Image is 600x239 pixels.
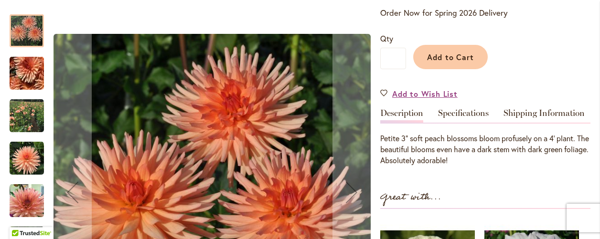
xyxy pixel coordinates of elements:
img: PEACH FUZZ [10,99,44,133]
div: Detailed Product Info [380,109,590,166]
a: Add to Wish List [380,88,458,99]
span: Add to Cart [427,52,474,62]
a: Specifications [438,109,489,123]
div: PEACH FUZZ [10,175,54,217]
img: PEACH FUZZ [10,184,44,218]
strong: Great with... [380,189,441,205]
div: PEACH FUZZ [10,47,54,90]
a: Description [380,109,423,123]
p: Order Now for Spring 2026 Delivery [380,7,590,19]
span: Qty [380,33,393,43]
div: Petite 3” soft peach blossoms bloom profusely on a 4' plant. The beautiful blooms even have a dar... [380,133,590,166]
div: PEACH FUZZ [10,5,54,47]
div: PEACH FUZZ [10,132,54,175]
span: Add to Wish List [392,88,458,99]
iframe: Launch Accessibility Center [7,205,34,232]
a: Shipping Information [504,109,585,123]
div: PEACH FUZZ [10,90,54,132]
img: PEACH FUZZ [10,141,44,176]
button: Add to Cart [413,45,488,69]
